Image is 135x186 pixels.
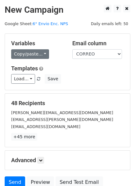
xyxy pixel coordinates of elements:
span: Daily emails left: 50 [89,20,130,27]
small: [EMAIL_ADDRESS][DOMAIN_NAME] [11,124,80,129]
small: [EMAIL_ADDRESS][PERSON_NAME][DOMAIN_NAME] [11,117,113,122]
iframe: Chat Widget [104,156,135,186]
a: Copy/paste... [11,49,49,59]
h5: Variables [11,40,63,47]
div: Widget de chat [104,156,135,186]
a: 6° Envio Enc. NPS [33,21,68,26]
h5: Advanced [11,157,124,164]
h5: 48 Recipients [11,100,124,107]
a: Daily emails left: 50 [89,21,130,26]
h5: Email column [72,40,124,47]
small: Google Sheet: [5,21,68,26]
button: Save [45,74,61,84]
a: Load... [11,74,35,84]
h2: New Campaign [5,5,130,15]
small: [PERSON_NAME][EMAIL_ADDRESS][DOMAIN_NAME] [11,110,113,115]
a: Templates [11,65,38,72]
a: +45 more [11,133,37,141]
